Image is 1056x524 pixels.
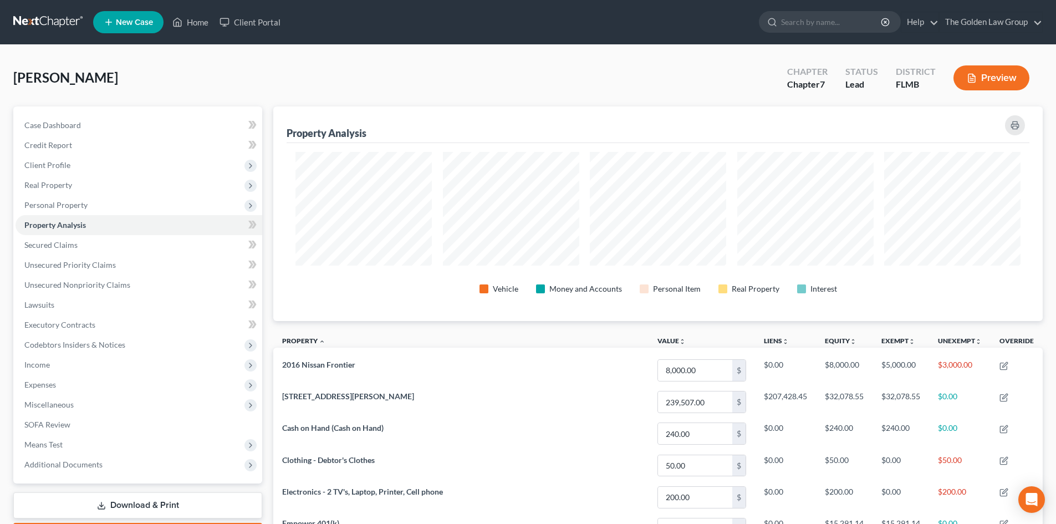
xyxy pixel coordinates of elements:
a: Help [901,12,938,32]
a: Exemptunfold_more [881,337,915,345]
td: $0.00 [873,450,929,481]
div: $ [732,455,746,476]
td: $0.00 [755,450,816,481]
td: $0.00 [755,354,816,386]
a: Property expand_less [282,337,325,345]
a: Case Dashboard [16,115,262,135]
a: Unexemptunfold_more [938,337,982,345]
a: Equityunfold_more [825,337,856,345]
td: $0.00 [929,418,991,450]
td: $200.00 [929,481,991,513]
td: $207,428.45 [755,386,816,418]
div: Personal Item [653,283,701,294]
div: Money and Accounts [549,283,622,294]
span: Personal Property [24,200,88,210]
a: Secured Claims [16,235,262,255]
span: Means Test [24,440,63,449]
th: Override [991,330,1043,355]
a: Valueunfold_more [657,337,686,345]
a: Lawsuits [16,295,262,315]
td: $0.00 [755,418,816,450]
td: $0.00 [929,386,991,418]
i: unfold_more [782,338,789,345]
a: SOFA Review [16,415,262,435]
div: Chapter [787,65,828,78]
div: Vehicle [493,283,518,294]
td: $0.00 [755,481,816,513]
input: 0.00 [658,455,732,476]
span: Unsecured Nonpriority Claims [24,280,130,289]
div: FLMB [896,78,936,91]
i: unfold_more [679,338,686,345]
span: SOFA Review [24,420,70,429]
span: Expenses [24,380,56,389]
a: Property Analysis [16,215,262,235]
span: Real Property [24,180,72,190]
div: Status [845,65,878,78]
span: 7 [820,79,825,89]
td: $240.00 [873,418,929,450]
input: 0.00 [658,360,732,381]
td: $32,078.55 [816,386,873,418]
i: unfold_more [909,338,915,345]
span: Income [24,360,50,369]
div: Chapter [787,78,828,91]
span: Codebtors Insiders & Notices [24,340,125,349]
a: Unsecured Nonpriority Claims [16,275,262,295]
div: $ [732,423,746,444]
td: $50.00 [929,450,991,481]
span: Case Dashboard [24,120,81,130]
span: Secured Claims [24,240,78,250]
i: unfold_more [975,338,982,345]
a: Credit Report [16,135,262,155]
div: $ [732,391,746,413]
input: Search by name... [781,12,882,32]
span: Credit Report [24,140,72,150]
div: $ [732,360,746,381]
a: Client Portal [214,12,286,32]
a: Liensunfold_more [764,337,789,345]
input: 0.00 [658,391,732,413]
a: The Golden Law Group [940,12,1042,32]
i: unfold_more [850,338,856,345]
a: Executory Contracts [16,315,262,335]
div: Real Property [732,283,779,294]
span: Lawsuits [24,300,54,309]
td: $240.00 [816,418,873,450]
span: Additional Documents [24,460,103,469]
div: $ [732,487,746,508]
span: Electronics - 2 TV's, Laptop, Printer, Cell phone [282,487,443,496]
a: Home [167,12,214,32]
td: $3,000.00 [929,354,991,386]
a: Download & Print [13,492,262,518]
span: Client Profile [24,160,70,170]
span: Cash on Hand (Cash on Hand) [282,423,384,433]
span: Executory Contracts [24,320,95,329]
span: Clothing - Debtor's Clothes [282,455,375,465]
input: 0.00 [658,423,732,444]
div: Lead [845,78,878,91]
td: $200.00 [816,481,873,513]
td: $50.00 [816,450,873,481]
i: expand_less [319,338,325,345]
td: $5,000.00 [873,354,929,386]
div: District [896,65,936,78]
span: New Case [116,18,153,27]
span: [PERSON_NAME] [13,69,118,85]
span: Unsecured Priority Claims [24,260,116,269]
div: Property Analysis [287,126,366,140]
span: Property Analysis [24,220,86,230]
td: $32,078.55 [873,386,929,418]
span: 2016 Nissan Frontier [282,360,355,369]
input: 0.00 [658,487,732,508]
a: Unsecured Priority Claims [16,255,262,275]
td: $0.00 [873,481,929,513]
td: $8,000.00 [816,354,873,386]
button: Preview [953,65,1029,90]
span: Miscellaneous [24,400,74,409]
div: Interest [810,283,837,294]
span: [STREET_ADDRESS][PERSON_NAME] [282,391,414,401]
div: Open Intercom Messenger [1018,486,1045,513]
